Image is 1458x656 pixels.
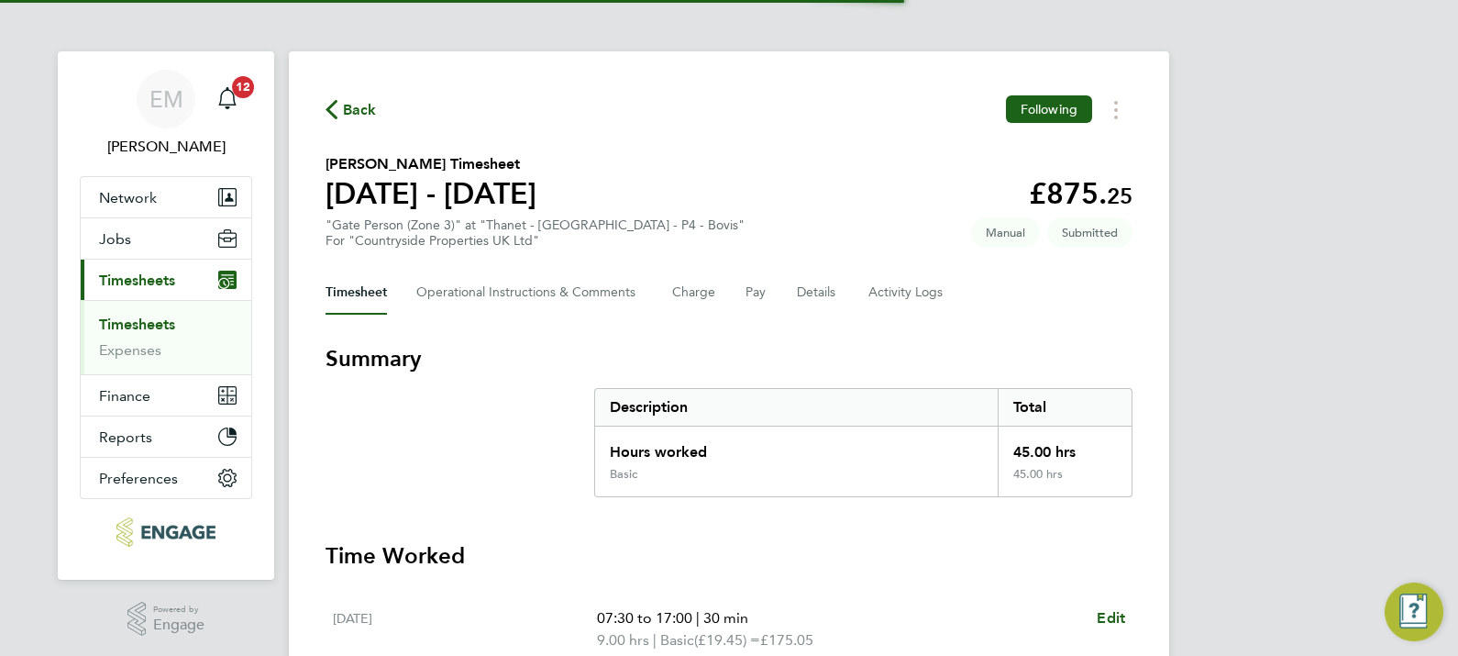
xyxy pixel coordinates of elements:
[1097,607,1125,629] a: Edit
[746,271,768,315] button: Pay
[99,470,178,487] span: Preferences
[868,271,945,315] button: Activity Logs
[1097,609,1125,627] span: Edit
[998,427,1132,467] div: 45.00 hrs
[99,230,131,248] span: Jobs
[81,417,251,457] button: Reports
[81,375,251,416] button: Finance
[81,177,251,217] button: Network
[1029,176,1132,211] app-decimal: £875.
[1021,101,1077,117] span: Following
[326,344,1132,373] h3: Summary
[594,388,1132,497] div: Summary
[333,607,597,651] div: [DATE]
[326,541,1132,571] h3: Time Worked
[760,631,813,649] span: £175.05
[326,233,745,249] div: For "Countryside Properties UK Ltd"
[80,136,252,158] span: Ellie Mandell
[694,631,760,649] span: (£19.45) =
[99,428,152,446] span: Reports
[149,87,183,111] span: EM
[58,51,274,580] nav: Main navigation
[99,272,175,289] span: Timesheets
[1099,95,1132,124] button: Timesheets Menu
[326,98,377,121] button: Back
[597,609,692,627] span: 07:30 to 17:00
[1385,583,1443,641] button: Engage Resource Center
[209,70,246,128] a: 12
[998,389,1132,426] div: Total
[998,467,1132,496] div: 45.00 hrs
[81,458,251,498] button: Preferences
[80,517,252,547] a: Go to home page
[232,76,254,98] span: 12
[660,629,694,651] span: Basic
[153,617,204,633] span: Engage
[595,389,998,426] div: Description
[343,99,377,121] span: Back
[595,427,998,467] div: Hours worked
[797,271,839,315] button: Details
[597,631,649,649] span: 9.00 hrs
[326,271,387,315] button: Timesheet
[416,271,643,315] button: Operational Instructions & Comments
[1006,95,1092,123] button: Following
[80,70,252,158] a: EM[PERSON_NAME]
[653,631,657,649] span: |
[81,218,251,259] button: Jobs
[99,316,175,333] a: Timesheets
[99,387,150,405] span: Finance
[127,602,205,637] a: Powered byEngage
[1047,217,1132,248] span: This timesheet is Submitted.
[703,609,748,627] span: 30 min
[610,467,637,482] div: Basic
[326,153,536,175] h2: [PERSON_NAME] Timesheet
[672,271,716,315] button: Charge
[153,602,204,617] span: Powered by
[116,517,215,547] img: konnectrecruit-logo-retina.png
[99,189,157,206] span: Network
[326,217,745,249] div: "Gate Person (Zone 3)" at "Thanet - [GEOGRAPHIC_DATA] - P4 - Bovis"
[99,341,161,359] a: Expenses
[1107,183,1132,209] span: 25
[81,260,251,300] button: Timesheets
[326,175,536,212] h1: [DATE] - [DATE]
[81,300,251,374] div: Timesheets
[971,217,1040,248] span: This timesheet was manually created.
[696,609,700,627] span: |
